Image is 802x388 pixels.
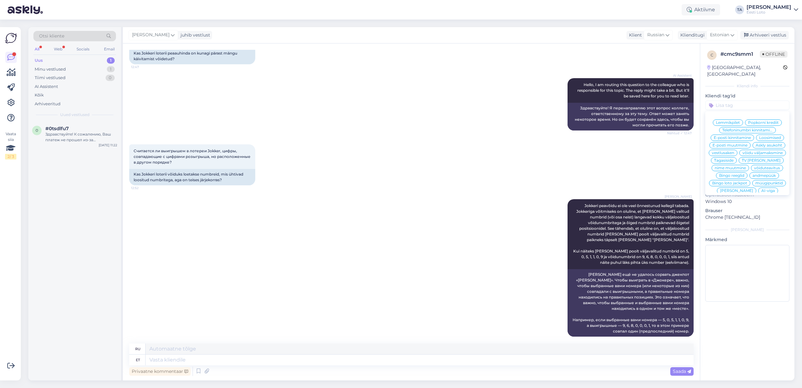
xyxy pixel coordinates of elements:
p: Operatsioonisüsteem [705,192,789,198]
span: Askly asukoht [756,143,782,147]
div: 0 [106,75,115,81]
p: Brauser [705,207,789,214]
span: võiduteavitus [754,166,780,170]
div: Tiimi vestlused [35,75,66,81]
span: AI-viga [761,189,775,193]
span: võidu väljamaksmine [742,151,783,155]
div: Klienditugi [678,32,705,38]
div: Arhiveeri vestlus [740,31,789,39]
span: TV [PERSON_NAME] [742,159,781,162]
div: [GEOGRAPHIC_DATA], [GEOGRAPHIC_DATA] [707,64,783,78]
span: Offline [760,51,788,58]
span: Lemmikpilet [716,121,740,125]
div: [DATE] 11:22 [99,143,117,148]
div: Email [103,45,116,53]
a: [PERSON_NAME]Eesti Loto [747,5,798,15]
input: Lisa tag [705,101,789,110]
div: Kliendi info [705,83,789,89]
span: [PERSON_NAME] [665,194,692,199]
div: juhib vestlust [178,32,210,38]
span: AI Assistent [668,73,692,78]
span: Bingo reeglid [719,174,744,177]
div: ru [135,344,141,354]
div: 1 [107,57,115,64]
span: Otsi kliente [39,33,64,39]
div: Vaata siia [5,131,16,159]
span: Nähtud ✓ 12:47 [667,131,692,136]
div: Web [53,45,64,53]
div: Arhiveeritud [35,101,61,107]
span: Считается ли выигрышем в лотереи Jokker, цифры, совпадающие с цифрами розыгрыша, но расположенные... [134,148,251,165]
div: Kas Jokkeri loterii võiduks loetakse numbreid, mis ühtivad loositud numbritega, aga on teises jär... [129,169,255,185]
div: [PERSON_NAME] [747,5,791,10]
div: Здравствуйте! К сожалению, Ваш платеж не прошел из-за технической ошибки. Наш финансовый отдел пр... [45,131,117,143]
span: Bingo loto jackpot [712,181,747,185]
div: Uus [35,57,43,64]
span: Saada [673,368,691,374]
div: AI Assistent [35,84,58,90]
p: Märkmed [705,236,789,243]
div: Здравствуйте! Я перенаправляю этот вопрос коллеге, ответственному за эту тему. Ответ может занять... [568,103,694,130]
div: # cmc9smm1 [720,50,760,58]
span: andmepüük [753,174,776,177]
span: 0 [36,128,38,133]
div: et [136,355,140,365]
span: 14:59 [668,337,692,342]
span: #0tsdlfu7 [45,126,69,131]
img: Askly Logo [5,32,17,44]
div: Eesti Loto [747,10,791,15]
span: nime muutmine [715,166,746,170]
p: Chrome [TECHNICAL_ID] [705,214,789,221]
div: 1 [107,66,115,72]
div: Aktiivne [682,4,720,15]
span: Estonian [710,32,729,38]
div: All [33,45,41,53]
div: Minu vestlused [35,66,66,72]
span: Jokkeri peavõidu ei ole veel õnnestunud kellegil tabada. Jokkeriga võitmiseks on oluline, et [PER... [573,203,690,265]
span: müügipunktid [755,181,783,185]
div: [PERSON_NAME] ещё не удалось сорвать джекпот «[PERSON_NAME]». Чтобы выиграть в «Джокере», важно, ... [568,269,694,337]
div: [PERSON_NAME] [705,227,789,233]
span: E-posti kinnitamine [714,136,751,140]
p: Windows 10 [705,198,789,205]
div: Kas Jokkeri loterii peaauhinda on kunagi pärast mängu käivitamist võidetud? [129,48,255,64]
span: 12:52 [131,186,155,190]
span: Loosimised [759,136,781,140]
span: vestlusaken [712,151,734,155]
div: 2 / 3 [5,154,16,159]
div: Klient [626,32,642,38]
span: Uued vestlused [60,112,89,118]
div: Privaatne kommentaar [129,367,191,376]
span: 12:47 [131,65,155,69]
span: Telefoninumbri kinnitamine [722,128,773,132]
div: Kõik [35,92,44,98]
span: Tagasiside [714,159,734,162]
span: Hello, I am routing this question to the colleague who is responsible for this topic. The reply m... [577,82,690,98]
span: c [711,53,713,57]
div: Socials [75,45,91,53]
span: Russian [647,32,664,38]
span: E-posti muutmine [713,143,747,147]
span: [PERSON_NAME] [720,189,753,193]
span: [PERSON_NAME] [132,32,170,38]
p: Kliendi tag'id [705,93,789,99]
span: Popkorni krediit [748,121,779,125]
div: TA [735,5,744,14]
